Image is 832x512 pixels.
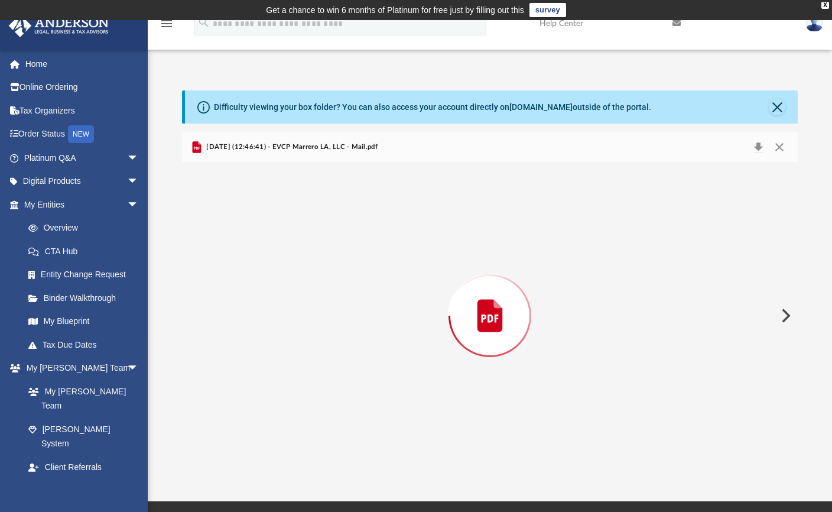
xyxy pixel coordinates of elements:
[17,263,157,287] a: Entity Change Request
[17,286,157,310] a: Binder Walkthrough
[5,14,112,37] img: Anderson Advisors Platinum Portal
[204,142,378,153] span: [DATE] (12:46:41) - EVCP Marrero LA, LLC - Mail.pdf
[17,216,157,240] a: Overview
[17,310,151,333] a: My Blueprint
[17,333,157,357] a: Tax Due Dates
[772,299,798,332] button: Next File
[8,122,157,147] a: Order StatusNEW
[8,52,157,76] a: Home
[17,417,151,455] a: [PERSON_NAME] System
[17,239,157,263] a: CTA Hub
[8,76,157,99] a: Online Ordering
[17,455,151,479] a: Client Referrals
[747,139,769,155] button: Download
[529,3,566,17] a: survey
[769,139,790,155] button: Close
[509,102,573,112] a: [DOMAIN_NAME]
[8,357,151,380] a: My [PERSON_NAME] Teamarrow_drop_down
[127,193,151,217] span: arrow_drop_down
[17,380,145,417] a: My [PERSON_NAME] Team
[160,22,174,31] a: menu
[8,193,157,216] a: My Entitiesarrow_drop_down
[8,146,157,170] a: Platinum Q&Aarrow_drop_down
[127,146,151,170] span: arrow_drop_down
[769,99,785,115] button: Close
[821,2,829,9] div: close
[127,170,151,194] span: arrow_drop_down
[214,101,651,114] div: Difficulty viewing your box folder? You can also access your account directly on outside of the p...
[805,15,823,32] img: User Pic
[8,99,157,122] a: Tax Organizers
[182,132,798,468] div: Preview
[8,170,157,193] a: Digital Productsarrow_drop_down
[127,357,151,381] span: arrow_drop_down
[160,17,174,31] i: menu
[68,125,94,143] div: NEW
[197,16,210,29] i: search
[266,3,524,17] div: Get a chance to win 6 months of Platinum for free just by filling out this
